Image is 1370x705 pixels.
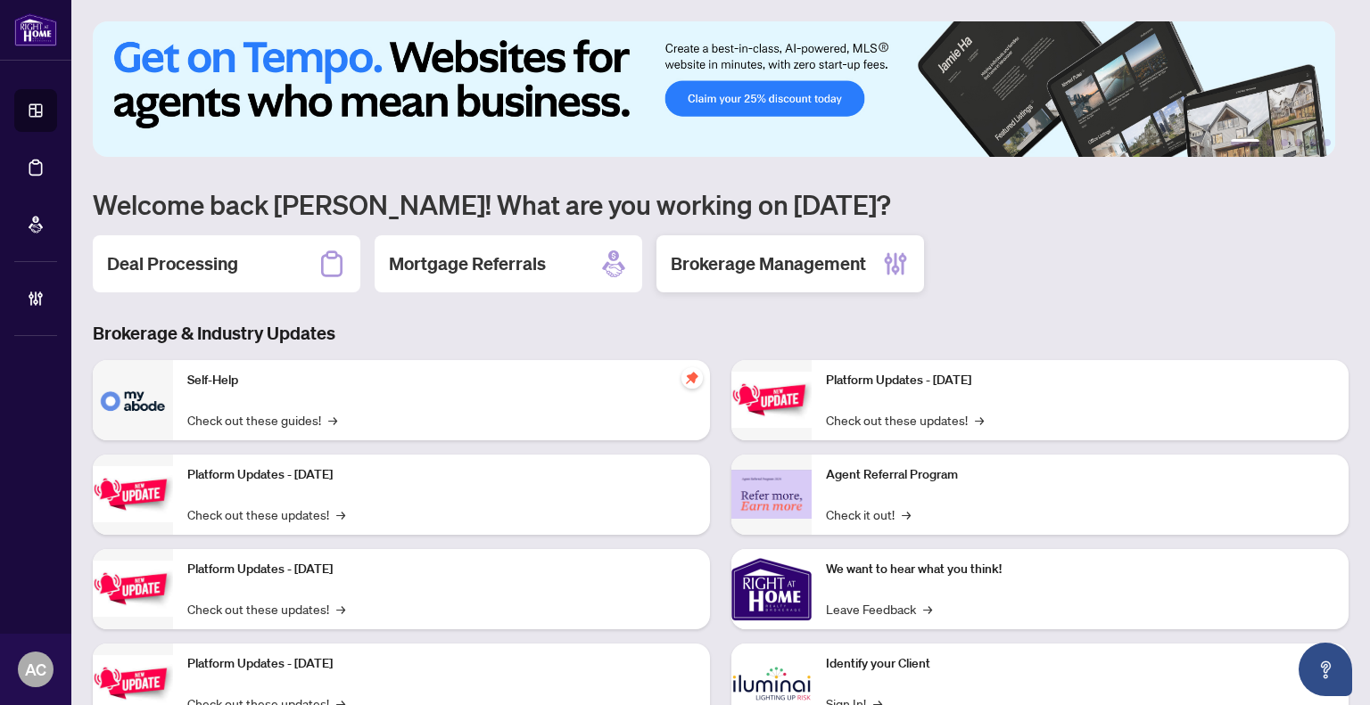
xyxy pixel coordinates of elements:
[187,560,696,579] p: Platform Updates - [DATE]
[93,561,173,617] img: Platform Updates - July 21, 2025
[902,504,911,524] span: →
[826,560,1334,579] p: We want to hear what you think!
[923,599,932,619] span: →
[826,504,911,524] a: Check it out!→
[826,410,984,430] a: Check out these updates!→
[187,599,345,619] a: Check out these updates!→
[93,360,173,440] img: Self-Help
[1231,139,1259,146] button: 1
[187,504,345,524] a: Check out these updates!→
[1299,643,1352,696] button: Open asap
[1324,139,1331,146] button: 6
[187,410,337,430] a: Check out these guides!→
[731,549,812,629] img: We want to hear what you think!
[25,657,46,682] span: AC
[187,371,696,390] p: Self-Help
[336,504,345,524] span: →
[731,372,812,428] img: Platform Updates - June 23, 2025
[328,410,337,430] span: →
[389,251,546,276] h2: Mortgage Referrals
[107,251,238,276] h2: Deal Processing
[93,187,1349,221] h1: Welcome back [PERSON_NAME]! What are you working on [DATE]?
[1295,139,1302,146] button: 4
[671,251,866,276] h2: Brokerage Management
[93,466,173,522] img: Platform Updates - September 16, 2025
[1281,139,1288,146] button: 3
[826,371,1334,390] p: Platform Updates - [DATE]
[681,367,703,389] span: pushpin
[187,654,696,674] p: Platform Updates - [DATE]
[336,599,345,619] span: →
[826,654,1334,674] p: Identify your Client
[826,465,1334,485] p: Agent Referral Program
[731,470,812,519] img: Agent Referral Program
[14,13,57,46] img: logo
[1309,139,1316,146] button: 5
[1267,139,1274,146] button: 2
[187,465,696,485] p: Platform Updates - [DATE]
[93,21,1335,157] img: Slide 0
[975,410,984,430] span: →
[826,599,932,619] a: Leave Feedback→
[93,321,1349,346] h3: Brokerage & Industry Updates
